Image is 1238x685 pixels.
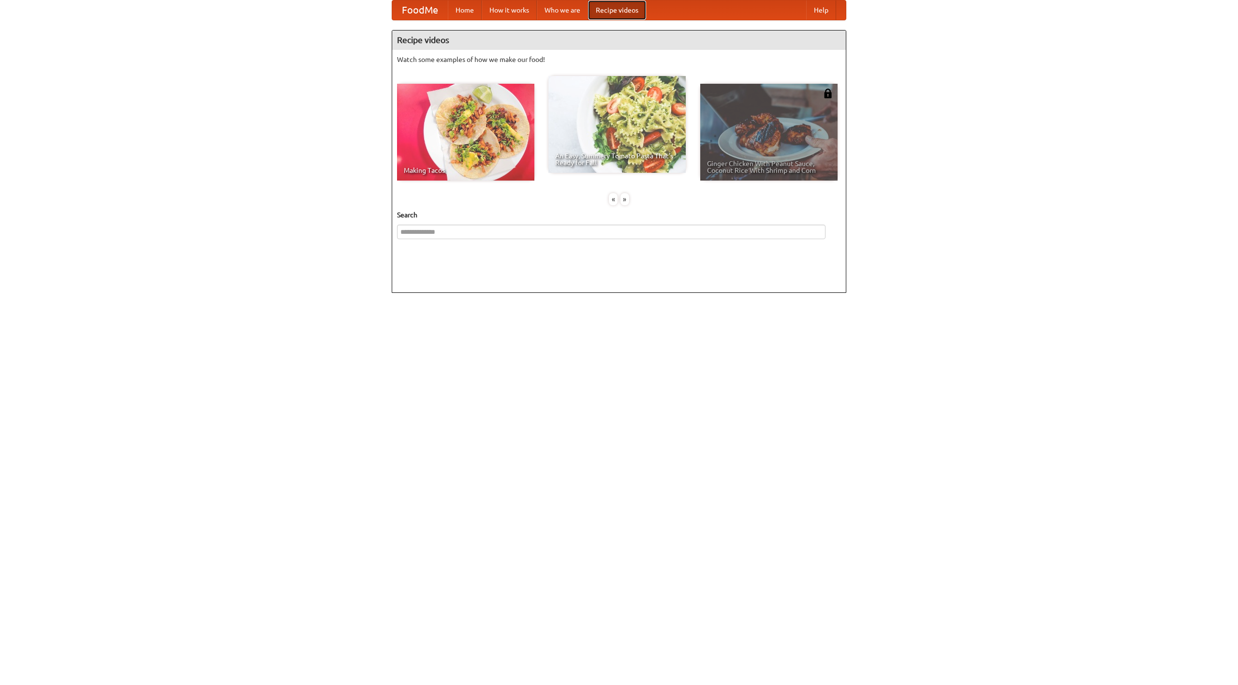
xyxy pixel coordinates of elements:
a: Making Tacos [397,84,534,181]
a: Help [806,0,836,20]
a: Recipe videos [588,0,646,20]
a: FoodMe [392,0,448,20]
a: Who we are [537,0,588,20]
div: » [620,193,629,205]
p: Watch some examples of how we make our food! [397,55,841,64]
a: An Easy, Summery Tomato Pasta That's Ready for Fall [548,76,686,173]
span: An Easy, Summery Tomato Pasta That's Ready for Fall [555,152,679,166]
span: Making Tacos [404,167,528,174]
h4: Recipe videos [392,30,846,50]
a: How it works [482,0,537,20]
img: 483408.png [823,89,833,98]
div: « [609,193,618,205]
h5: Search [397,210,841,220]
a: Home [448,0,482,20]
